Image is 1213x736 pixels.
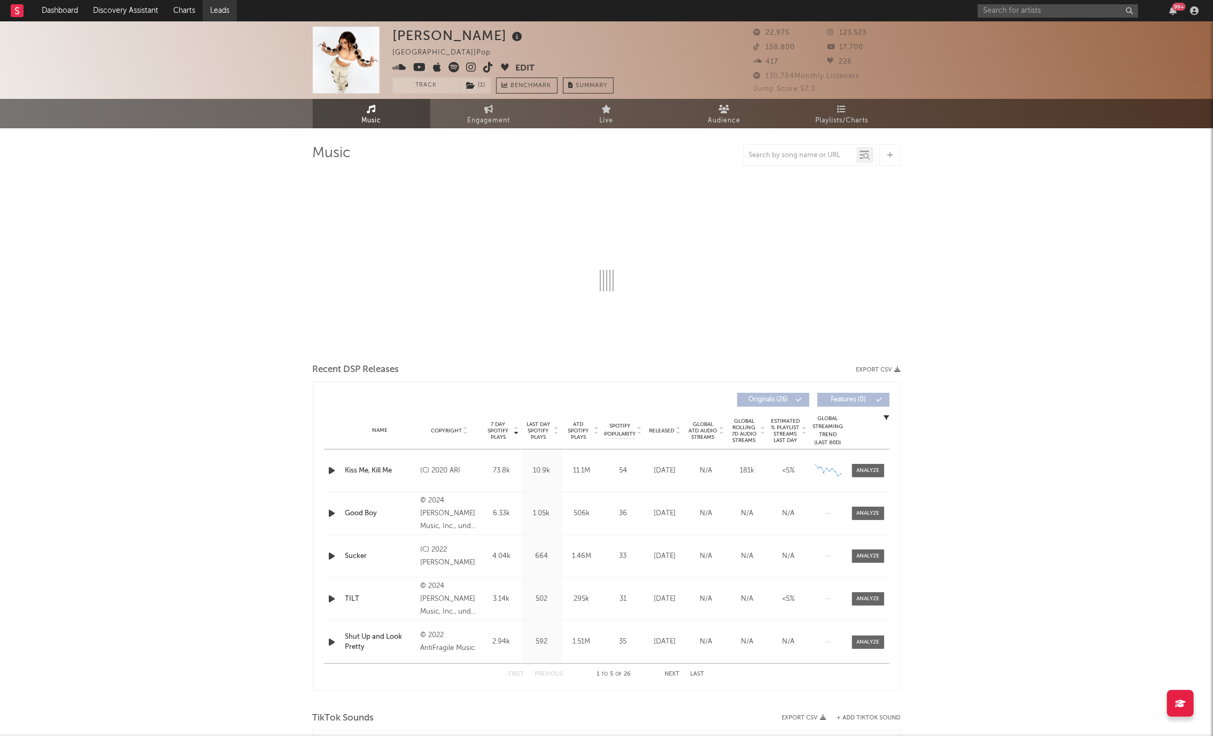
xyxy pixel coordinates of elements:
div: 1.46M [565,551,599,562]
div: [DATE] [647,466,683,476]
div: (C) 2020 ARI [420,464,478,477]
button: Next [665,671,680,677]
span: Recent DSP Releases [313,363,399,376]
span: Global Rolling 7D Audio Streams [730,418,759,444]
button: Export CSV [782,715,826,721]
input: Search for artists [978,4,1138,18]
div: 502 [524,594,559,605]
button: Edit [516,62,535,75]
div: 1.05k [524,508,559,519]
button: Summary [563,78,614,94]
a: Kiss Me, Kill Me [345,466,415,476]
span: TikTok Sounds [313,712,374,725]
span: 226 [827,58,852,65]
div: [DATE] [647,637,683,647]
span: of [616,672,622,677]
div: [DATE] [647,508,683,519]
div: N/A [730,594,766,605]
div: 664 [524,551,559,562]
div: 1 5 26 [585,668,644,681]
a: Music [313,99,430,128]
span: 158,800 [754,44,795,51]
div: 295k [565,594,599,605]
span: 22,975 [754,29,790,36]
div: 54 [605,466,642,476]
span: Spotify Popularity [604,422,636,438]
span: Last Day Spotify Plays [524,421,553,440]
div: N/A [689,637,724,647]
div: 592 [524,637,559,647]
button: + Add TikTok Sound [826,715,901,721]
span: Summary [576,83,608,89]
button: (1) [460,78,491,94]
span: Jump Score: 57.3 [754,86,816,92]
span: Released [650,428,675,434]
div: 4.04k [484,551,519,562]
div: © 2022 AntiFragile Music [420,629,478,655]
div: Global Streaming Trend (Last 60D) [812,415,844,447]
div: N/A [771,637,807,647]
div: © 2024 [PERSON_NAME] Music, Inc., under exclusive license to Warner Music Canada Co. [420,580,478,618]
span: Playlists/Charts [815,114,868,127]
div: 6.33k [484,508,519,519]
span: Estimated % Playlist Streams Last Day [771,418,800,444]
span: to [602,672,608,677]
div: N/A [730,551,766,562]
div: [DATE] [647,551,683,562]
div: 506k [565,508,599,519]
div: 181k [730,466,766,476]
div: N/A [730,637,766,647]
div: N/A [771,508,807,519]
span: 123,523 [827,29,867,36]
button: Features(0) [817,393,890,407]
div: N/A [689,508,724,519]
div: <5% [771,466,807,476]
div: N/A [689,551,724,562]
input: Search by song name or URL [744,151,856,160]
div: 36 [605,508,642,519]
span: Music [361,114,381,127]
span: Global ATD Audio Streams [689,421,718,440]
a: Audience [666,99,783,128]
div: (C) 2022 [PERSON_NAME] [420,544,478,569]
button: Track [393,78,460,94]
div: 99 + [1172,3,1186,11]
div: N/A [771,551,807,562]
div: <5% [771,594,807,605]
div: N/A [689,466,724,476]
span: Originals ( 26 ) [744,397,793,403]
div: 10.9k [524,466,559,476]
div: N/A [689,594,724,605]
div: 33 [605,551,642,562]
div: 31 [605,594,642,605]
span: 7 Day Spotify Plays [484,421,513,440]
div: [GEOGRAPHIC_DATA] | Pop [393,47,504,59]
a: Good Boy [345,508,415,519]
a: Playlists/Charts [783,99,901,128]
span: 17,700 [827,44,863,51]
span: ATD Spotify Plays [565,421,593,440]
span: Live [600,114,614,127]
div: 1.51M [565,637,599,647]
button: Previous [535,671,563,677]
a: Engagement [430,99,548,128]
span: Benchmark [511,80,552,92]
span: 417 [754,58,779,65]
div: 35 [605,637,642,647]
div: 11.1M [565,466,599,476]
button: Originals(26) [737,393,809,407]
span: Copyright [431,428,462,434]
a: Sucker [345,551,415,562]
div: N/A [730,508,766,519]
a: TILT [345,594,415,605]
a: Benchmark [496,78,558,94]
span: 130,784 Monthly Listeners [754,73,860,80]
button: Export CSV [856,367,901,373]
div: 73.8k [484,466,519,476]
span: Audience [708,114,740,127]
button: First [509,671,524,677]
